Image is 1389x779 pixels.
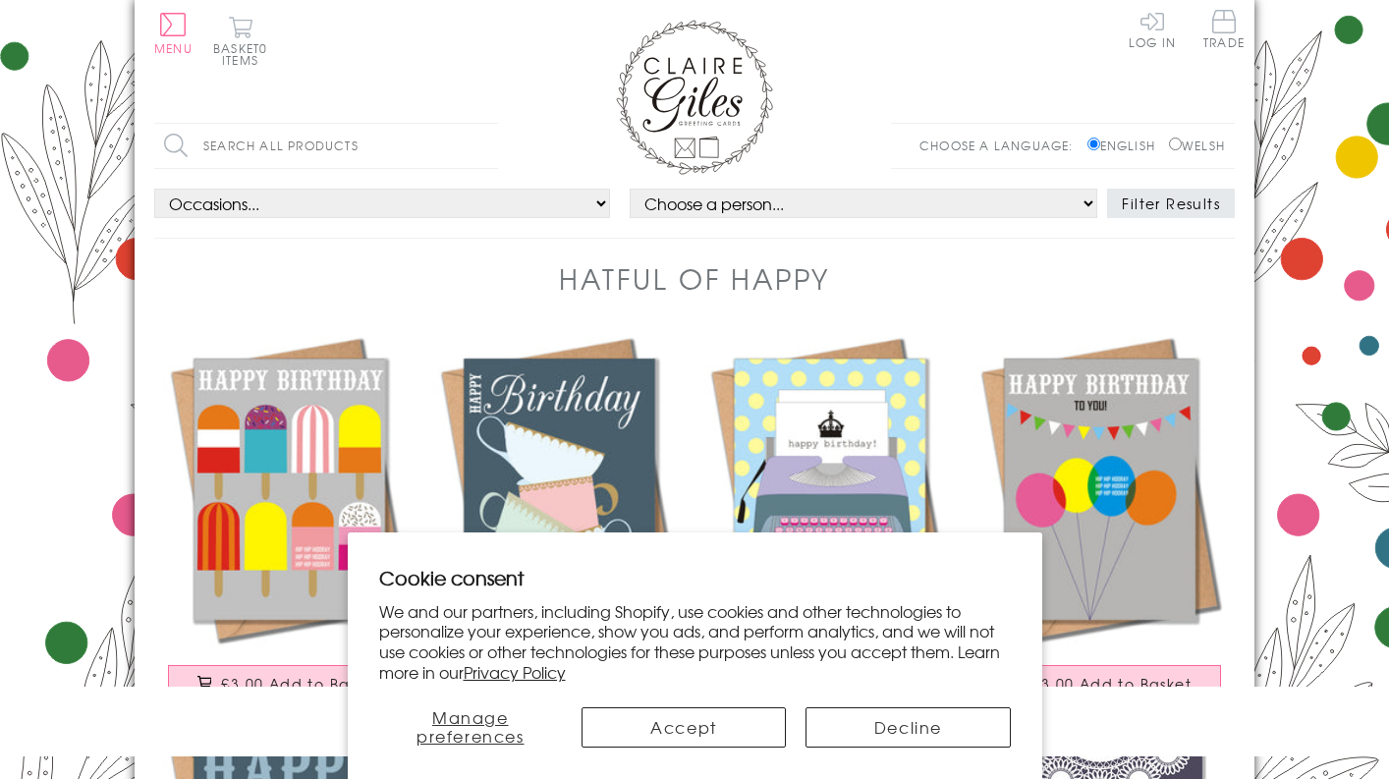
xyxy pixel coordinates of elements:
[478,124,498,168] input: Search
[559,258,830,299] h1: Hatful of Happy
[806,707,1010,748] button: Decline
[1107,189,1235,218] button: Filter Results
[1087,137,1165,154] label: English
[221,674,381,694] span: £3.00 Add to Basket
[1169,138,1182,150] input: Welsh
[168,665,412,701] button: £3.00 Add to Basket
[154,39,193,57] span: Menu
[379,564,1011,591] h2: Cookie consent
[424,328,694,649] img: Birthday Card, Tea Cups, Happy Birthday
[919,137,1083,154] p: Choose a language:
[1129,10,1176,48] a: Log In
[582,707,786,748] button: Accept
[154,13,193,54] button: Menu
[1203,10,1245,52] a: Trade
[424,328,694,669] a: Birthday Card, Tea Cups, Happy Birthday £3.00 Add to Basket
[154,328,424,649] img: Birthday Card, Ice Lollies, Happy Birthday
[978,665,1222,701] button: £3.00 Add to Basket
[379,601,1011,683] p: We and our partners, including Shopify, use cookies and other technologies to personalize your ex...
[1169,137,1225,154] label: Welsh
[464,660,566,684] a: Privacy Policy
[222,39,267,69] span: 0 items
[154,328,424,669] a: Birthday Card, Ice Lollies, Happy Birthday £3.00 Add to Basket
[213,16,267,66] button: Basket0 items
[379,707,562,748] button: Manage preferences
[1031,674,1192,694] span: £3.00 Add to Basket
[1087,138,1100,150] input: English
[694,328,965,669] a: Birthday Card, Typewriter, Happy Birthday £3.00 Add to Basket
[1203,10,1245,48] span: Trade
[965,328,1235,669] a: Birthday Card, Balloons, Happy Birthday To You! £3.00 Add to Basket
[154,124,498,168] input: Search all products
[417,705,525,748] span: Manage preferences
[616,20,773,175] img: Claire Giles Greetings Cards
[694,328,965,649] img: Birthday Card, Typewriter, Happy Birthday
[965,328,1235,649] img: Birthday Card, Balloons, Happy Birthday To You!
